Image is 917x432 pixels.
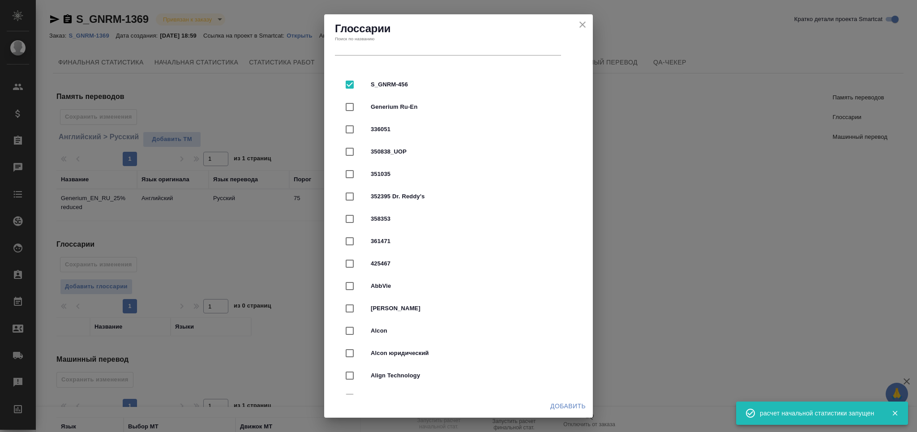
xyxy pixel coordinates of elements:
div: Alcon [339,320,578,342]
div: 351035 [339,163,578,185]
button: close [576,18,589,31]
div: 336051 [339,118,578,141]
h2: Глоссарии [335,21,582,36]
div: 358353 [339,208,578,230]
button: Добавить [547,398,589,415]
span: 361471 [371,237,571,246]
div: расчет начальной статистики запущен [760,409,878,418]
span: 352395 Dr. Reddy's [371,192,571,201]
div: [PERSON_NAME] [339,297,578,320]
span: Alcon юридический [371,349,571,358]
span: [PERSON_NAME] [371,304,571,313]
div: Generium Ru-En [339,96,578,118]
div: Alcon юридический [339,342,578,364]
span: 358353 [371,214,571,223]
span: 425467 [371,259,571,268]
div: Align Technology [339,364,578,387]
div: 352395 Dr. Reddy's [339,185,578,208]
button: Закрыть [886,409,904,417]
span: 351035 [371,170,571,179]
div: S_GNRM-456 [339,73,578,96]
span: Align Technology [371,371,571,380]
div: AbbVie [339,275,578,297]
div: 425467 [339,252,578,275]
div: 350838_UOP [339,141,578,163]
span: 350838_UOP [371,147,571,156]
span: Generium Ru-En [371,103,571,111]
span: 336051 [371,125,571,134]
span: Allergan [371,394,571,402]
label: Поиск по названию [335,37,375,41]
span: S_GNRM-456 [371,80,571,89]
span: Добавить [550,401,586,412]
span: AbbVie [371,282,571,291]
span: Alcon [371,326,571,335]
div: 361471 [339,230,578,252]
div: Allergan [339,387,578,409]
